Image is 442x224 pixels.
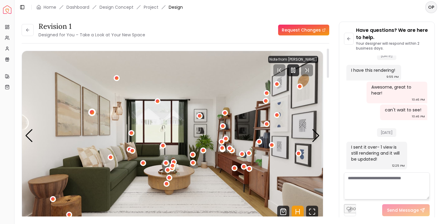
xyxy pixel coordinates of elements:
div: can't wait to see! [385,107,421,113]
div: Previous slide [25,129,33,142]
button: OP [425,1,437,13]
span: OP [426,2,437,13]
a: Spacejoy [3,5,11,14]
img: Spacejoy Logo [3,5,11,14]
h3: Revision 1 [38,22,145,31]
li: Design Concept [100,4,134,10]
img: Design Render 1 [22,51,323,220]
span: [DATE] [377,128,396,137]
svg: Shop Products from this design [277,206,289,218]
nav: breadcrumb [36,4,183,10]
div: Note from [PERSON_NAME] [268,56,318,63]
svg: Fullscreen [306,206,318,218]
small: Designed for You – Take a Look at Your New Space [38,32,145,38]
a: Request Changes [278,25,329,35]
div: I sent it over- 1 view is still rendering and it will be updated! [351,144,401,162]
div: 9:55 PM [386,74,399,80]
a: Dashboard [66,4,89,10]
p: Have questions? We are here to help. [356,27,430,41]
div: 1 / 6 [22,51,323,220]
div: Carousel [22,51,323,220]
svg: Pause [290,67,297,74]
div: 10:46 PM [412,114,425,120]
svg: Hotspots Toggle [292,206,304,218]
div: Awesome, great to hear! [371,84,421,96]
div: 12:25 PM [392,163,405,169]
span: Design [169,4,183,10]
div: 10:46 PM [412,97,425,103]
div: Next slide [312,129,320,142]
a: Project [144,4,158,10]
p: Your designer will respond within 2 business days. [356,41,430,51]
span: [DATE] [377,51,396,60]
a: Home [44,4,56,10]
div: I have this rendering! [351,67,395,73]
